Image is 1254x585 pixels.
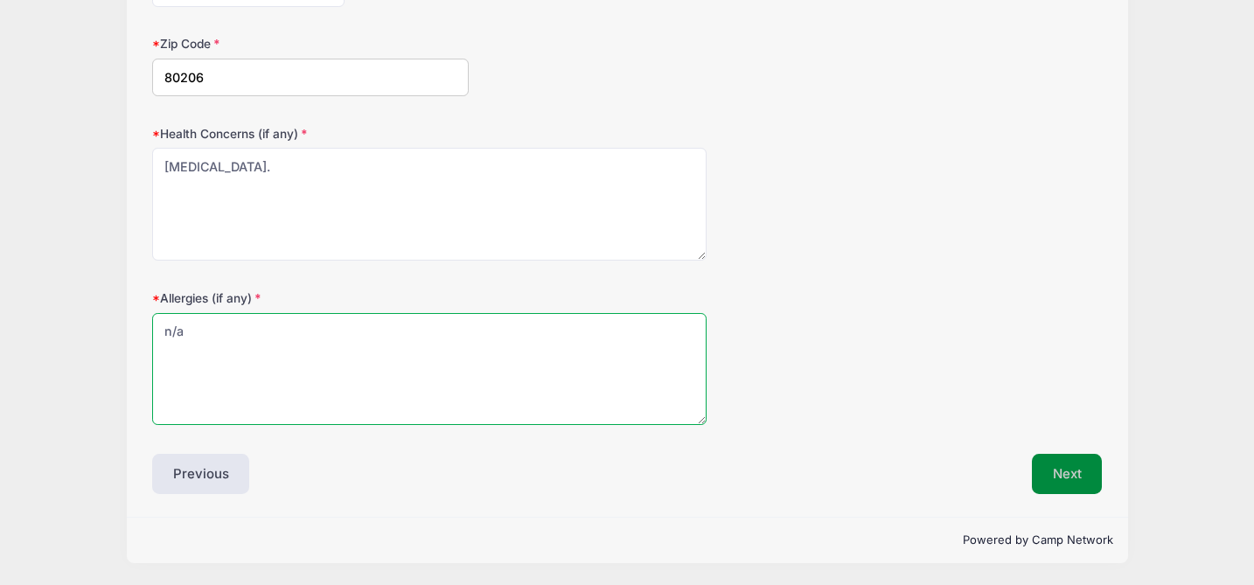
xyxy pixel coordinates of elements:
[152,454,250,494] button: Previous
[152,59,469,96] input: xxxxx
[152,125,469,143] label: Health Concerns (if any)
[1032,454,1103,494] button: Next
[152,35,469,52] label: Zip Code
[141,532,1114,549] p: Powered by Camp Network
[152,289,469,307] label: Allergies (if any)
